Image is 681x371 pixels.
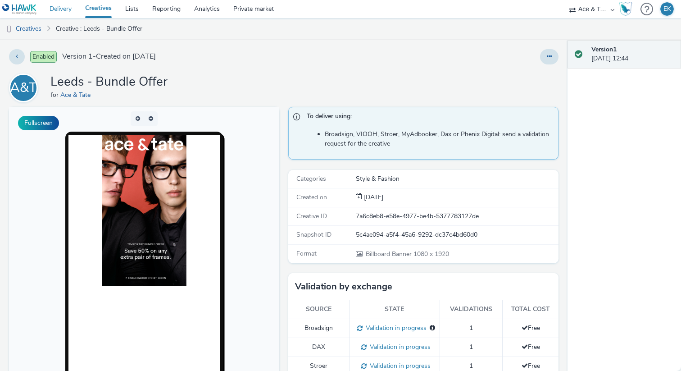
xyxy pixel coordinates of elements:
th: Source [288,300,349,319]
span: Billboard Banner [366,250,413,258]
a: A&T [9,83,41,92]
span: Created on [296,193,327,202]
span: Enabled [30,51,57,63]
div: A&T [10,75,37,101]
div: [DATE] 12:44 [591,45,674,64]
div: Creation 03 September 2025, 12:44 [362,193,383,202]
span: Free [522,343,540,351]
span: Categories [296,174,326,183]
img: undefined Logo [2,4,37,15]
img: Hawk Academy [619,2,632,16]
th: Validations [440,300,503,319]
span: 1 [469,343,473,351]
a: Hawk Academy [619,2,636,16]
span: Validation in progress [367,362,431,370]
span: [DATE] [362,193,383,202]
span: 1 [469,324,473,332]
button: Fullscreen [18,116,59,130]
td: Broadsign [288,319,349,338]
img: dooh [5,25,14,34]
div: 5c4ae094-a5f4-45a6-9292-dc37c4bd60d0 [356,230,558,239]
span: Format [296,249,317,258]
a: Ace & Tate [60,91,94,99]
span: Validation in progress [367,343,431,351]
span: Version 1 - Created on [DATE] [62,51,156,62]
span: Free [522,362,540,370]
strong: Version 1 [591,45,617,54]
span: Creative ID [296,212,327,220]
span: 1 [469,362,473,370]
span: Free [522,324,540,332]
h1: Leeds - Bundle Offer [50,73,168,91]
h3: Validation by exchange [295,280,392,293]
th: Total cost [503,300,558,319]
span: Snapshot ID [296,230,331,239]
span: Validation in progress [363,324,427,332]
span: 1080 x 1920 [365,250,449,258]
span: To deliver using: [307,112,549,124]
span: for [50,91,60,99]
img: Advertisement preview [93,28,177,179]
td: DAX [288,338,349,357]
li: Broadsign, VIOOH, Stroer, MyAdbooker, Dax or Phenix Digital: send a validation request for the cr... [325,130,554,148]
th: State [349,300,440,319]
div: Style & Fashion [356,174,558,183]
div: EK [663,2,671,16]
a: Creative : Leeds - Bundle Offer [51,18,147,40]
div: 7a6c8eb8-e58e-4977-be4b-5377783127de [356,212,558,221]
